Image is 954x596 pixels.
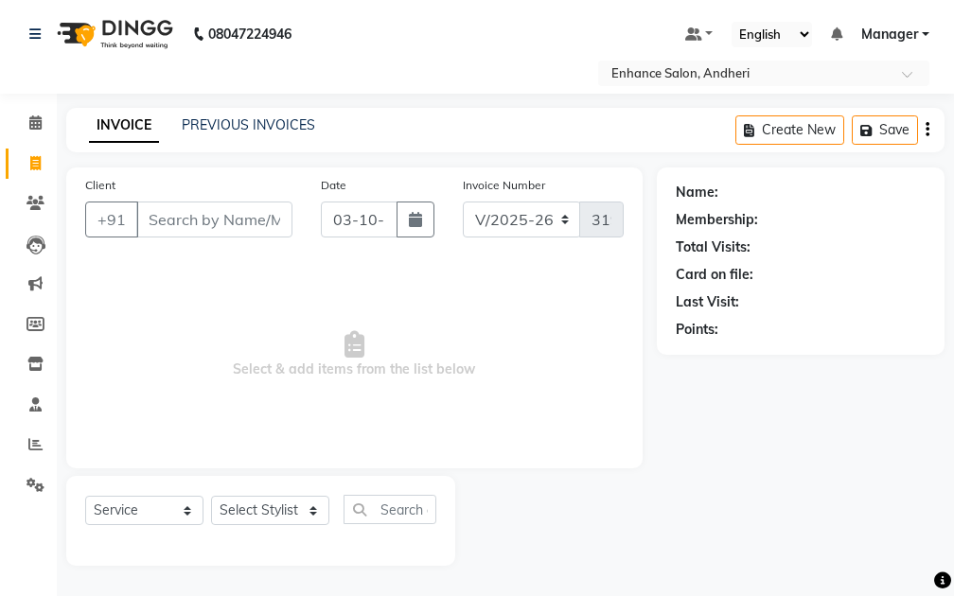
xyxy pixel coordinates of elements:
div: Total Visits: [676,237,751,257]
button: +91 [85,202,138,237]
span: Select & add items from the list below [85,260,624,449]
div: Membership: [676,210,758,230]
input: Search by Name/Mobile/Email/Code [136,202,292,237]
b: 08047224946 [208,8,291,61]
button: Save [852,115,918,145]
img: logo [48,8,178,61]
label: Invoice Number [463,177,545,194]
input: Search or Scan [344,495,436,524]
span: Manager [861,25,918,44]
div: Last Visit: [676,292,739,312]
a: INVOICE [89,109,159,143]
label: Client [85,177,115,194]
a: PREVIOUS INVOICES [182,116,315,133]
div: Card on file: [676,265,753,285]
div: Name: [676,183,718,202]
div: Points: [676,320,718,340]
label: Date [321,177,346,194]
button: Create New [735,115,844,145]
